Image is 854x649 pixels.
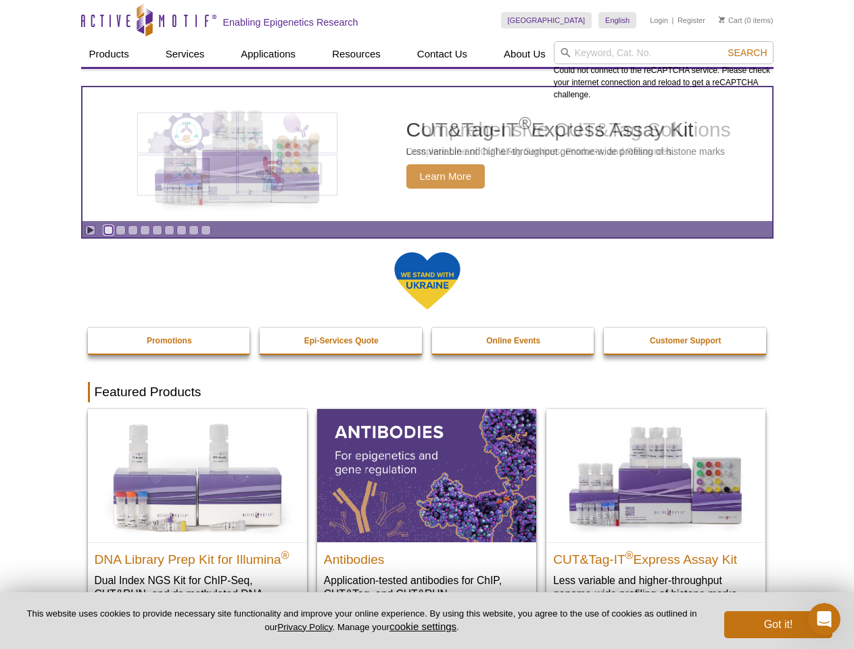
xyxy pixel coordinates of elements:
h2: CUT&Tag-IT Express Assay Kit [406,120,726,140]
a: English [598,12,636,28]
span: Search [728,47,767,58]
p: Dual Index NGS Kit for ChIP-Seq, CUT&RUN, and ds methylated DNA assays. [95,573,300,615]
h2: Antibodies [324,546,529,567]
a: Go to slide 1 [103,225,114,235]
a: Services [158,41,213,67]
p: This website uses cookies to provide necessary site functionality and improve your online experie... [22,608,702,633]
a: Go to slide 4 [140,225,150,235]
sup: ® [519,114,531,133]
img: Your Cart [719,16,725,23]
img: All Antibodies [317,409,536,542]
a: DNA Library Prep Kit for Illumina DNA Library Prep Kit for Illumina® Dual Index NGS Kit for ChIP-... [88,409,307,627]
h2: DNA Library Prep Kit for Illumina [95,546,300,567]
a: Login [650,16,668,25]
span: Learn More [406,164,485,189]
img: We Stand With Ukraine [394,251,461,311]
a: Go to slide 8 [189,225,199,235]
strong: Customer Support [650,336,721,345]
sup: ® [625,549,634,560]
a: Register [678,16,705,25]
div: Could not connect to the reCAPTCHA service. Please check your internet connection and reload to g... [554,41,774,101]
a: CUT&Tag-IT® Express Assay Kit CUT&Tag-IT®Express Assay Kit Less variable and higher-throughput ge... [546,409,765,614]
a: About Us [496,41,554,67]
article: CUT&Tag-IT Express Assay Kit [82,87,772,221]
p: Less variable and higher-throughput genome-wide profiling of histone marks​. [553,573,759,601]
a: Promotions [88,328,252,354]
h2: Enabling Epigenetics Research [223,16,358,28]
a: Cart [719,16,742,25]
a: Contact Us [409,41,475,67]
a: Products [81,41,137,67]
strong: Online Events [486,336,540,345]
a: Online Events [432,328,596,354]
button: cookie settings [389,621,456,632]
li: (0 items) [719,12,774,28]
img: CUT&Tag-IT® Express Assay Kit [546,409,765,542]
button: Got it! [724,611,832,638]
a: Go to slide 7 [176,225,187,235]
a: Go to slide 6 [164,225,174,235]
img: CUT&Tag-IT Express Assay Kit [126,80,349,229]
h2: CUT&Tag-IT Express Assay Kit [553,546,759,567]
input: Keyword, Cat. No. [554,41,774,64]
a: Go to slide 9 [201,225,211,235]
a: Applications [233,41,304,67]
a: Toggle autoplay [85,225,95,235]
iframe: Intercom live chat [808,603,840,635]
strong: Promotions [147,336,192,345]
a: All Antibodies Antibodies Application-tested antibodies for ChIP, CUT&Tag, and CUT&RUN. [317,409,536,614]
h2: Featured Products [88,382,767,402]
a: Go to slide 5 [152,225,162,235]
p: Application-tested antibodies for ChIP, CUT&Tag, and CUT&RUN. [324,573,529,601]
button: Search [723,47,771,59]
a: Resources [324,41,389,67]
p: Less variable and higher-throughput genome-wide profiling of histone marks [406,145,726,158]
a: Go to slide 2 [116,225,126,235]
img: DNA Library Prep Kit for Illumina [88,409,307,542]
a: Customer Support [604,328,767,354]
a: [GEOGRAPHIC_DATA] [501,12,592,28]
a: Privacy Policy [277,622,332,632]
a: CUT&Tag-IT Express Assay Kit CUT&Tag-IT®Express Assay Kit Less variable and higher-throughput gen... [82,87,772,221]
sup: ® [281,549,289,560]
a: Epi-Services Quote [260,328,423,354]
strong: Epi-Services Quote [304,336,379,345]
li: | [672,12,674,28]
a: Go to slide 3 [128,225,138,235]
